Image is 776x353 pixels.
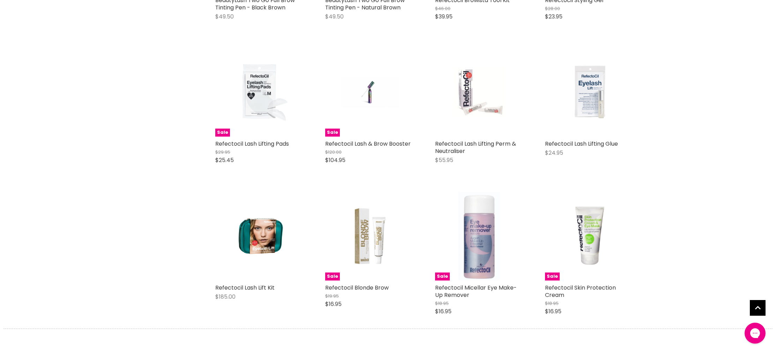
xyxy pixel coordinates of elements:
span: $18.95 [435,300,449,307]
span: $16.95 [435,307,452,315]
span: $19.95 [325,293,339,299]
span: $120.00 [325,149,342,155]
span: $39.95 [435,13,453,21]
span: Sale [215,129,230,137]
span: Sale [545,273,560,281]
img: Refectocil Blonde Brow [340,192,399,281]
span: $55.95 [435,156,453,164]
span: $28.00 [545,5,560,12]
span: $23.95 [545,13,562,21]
span: Sale [325,273,340,281]
span: $29.95 [215,149,230,155]
a: Refectocil Lash Lifting Perm & Neutraliser [435,48,524,137]
img: Refectocil Micellar Eye Make-Up Remover [450,192,509,281]
span: $46.00 [435,5,450,12]
iframe: Gorgias live chat messenger [741,320,769,346]
span: $49.50 [215,13,234,21]
a: Refectocil Lash Lifting Perm & Neutraliser [435,140,516,155]
img: Refectocil Lash Lifting Perm & Neutraliser [450,48,509,137]
a: Refectocil Lash Lifting Glue [545,140,618,148]
span: $16.95 [545,307,561,315]
a: Refectocil Blonde BrowSale [325,192,414,281]
a: Refectocil Skin Protection CreamSale [545,192,634,281]
a: Refectocil Lash Lift Kit [215,284,275,292]
img: Refectocil Skin Protection Cream [560,192,619,281]
img: Refectocil Lash Lifting Pads [230,48,290,137]
a: Refectocil Lash Lift Kit [215,192,304,281]
a: Refectocil Micellar Eye Make-Up RemoverSale [435,192,524,281]
span: Sale [325,129,340,137]
img: Refectocil Lash Lifting Glue [560,48,619,137]
a: Refectocil Lash Lifting PadsSale [215,48,304,137]
a: Refectocil Lash & Brow Booster [325,140,411,148]
span: $185.00 [215,293,236,301]
img: Refectocil Lash Lift Kit [230,192,290,281]
span: $18.95 [545,300,559,307]
a: Refectocil Micellar Eye Make-Up Remover [435,284,517,299]
a: Refectocil Lash & Brow BoosterSale [325,48,414,137]
a: Refectocil Skin Protection Cream [545,284,616,299]
span: $24.95 [545,149,563,157]
span: $25.45 [215,156,234,164]
span: $16.95 [325,300,342,308]
span: $49.50 [325,13,344,21]
a: Refectocil Blonde Brow [325,284,389,292]
a: Refectocil Lash Lifting Pads [215,140,289,148]
span: Sale [435,273,450,281]
a: Refectocil Lash Lifting Glue [545,48,634,137]
img: Refectocil Lash & Brow Booster [340,48,400,137]
span: $104.95 [325,156,345,164]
